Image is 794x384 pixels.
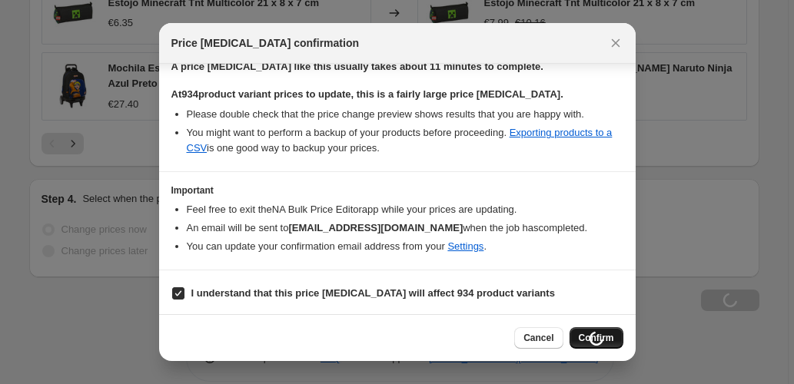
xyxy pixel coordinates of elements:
[447,240,483,252] a: Settings
[187,239,623,254] li: You can update your confirmation email address from your .
[605,32,626,54] button: Close
[187,202,623,217] li: Feel free to exit the NA Bulk Price Editor app while your prices are updating.
[171,61,543,72] b: A price [MEDICAL_DATA] like this usually takes about 11 minutes to complete.
[187,220,623,236] li: An email will be sent to when the job has completed .
[191,287,555,299] b: I understand that this price [MEDICAL_DATA] will affect 934 product variants
[171,88,563,100] b: At 934 product variant prices to update, this is a fairly large price [MEDICAL_DATA].
[288,222,463,233] b: [EMAIL_ADDRESS][DOMAIN_NAME]
[187,107,623,122] li: Please double check that the price change preview shows results that you are happy with.
[171,184,623,197] h3: Important
[171,35,360,51] span: Price [MEDICAL_DATA] confirmation
[187,125,623,156] li: You might want to perform a backup of your products before proceeding. is one good way to backup ...
[514,327,563,349] button: Cancel
[523,332,553,344] span: Cancel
